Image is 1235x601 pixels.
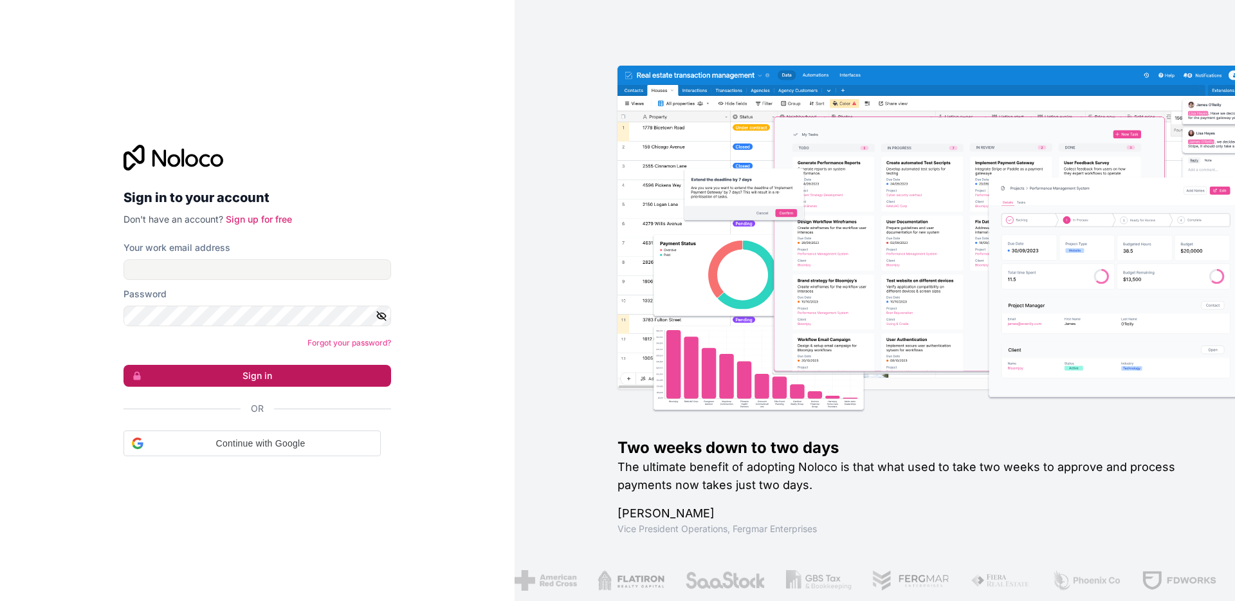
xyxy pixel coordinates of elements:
[617,438,1194,458] h1: Two weeks down to two days
[123,306,391,326] input: Password
[511,570,573,591] img: /assets/american-red-cross-BAupjrZR.png
[594,570,661,591] img: /assets/flatiron-C8eUkumj.png
[617,504,1194,522] h1: [PERSON_NAME]
[123,430,381,456] div: Continue with Google
[307,338,391,347] a: Forgot your password?
[123,365,391,387] button: Sign in
[967,570,1027,591] img: /assets/fiera-fwj2N5v4.png
[123,186,391,209] h2: Sign in to your account
[617,458,1194,494] h2: The ultimate benefit of adopting Noloco is that what used to take two weeks to approve and proces...
[149,437,372,450] span: Continue with Google
[617,522,1194,535] h1: Vice President Operations , Fergmar Enterprises
[868,570,947,591] img: /assets/fergmar-CudnrXN5.png
[123,214,223,225] span: Don't have an account?
[123,259,391,280] input: Email address
[251,402,264,415] span: Or
[782,570,848,591] img: /assets/gbstax-C-GtDUiK.png
[1138,570,1213,591] img: /assets/fdworks-Bi04fVtw.png
[123,288,167,300] label: Password
[681,570,762,591] img: /assets/saastock-C6Zbiodz.png
[123,241,230,254] label: Your work email address
[226,214,292,225] a: Sign up for free
[1048,570,1117,591] img: /assets/phoenix-BREaitsQ.png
